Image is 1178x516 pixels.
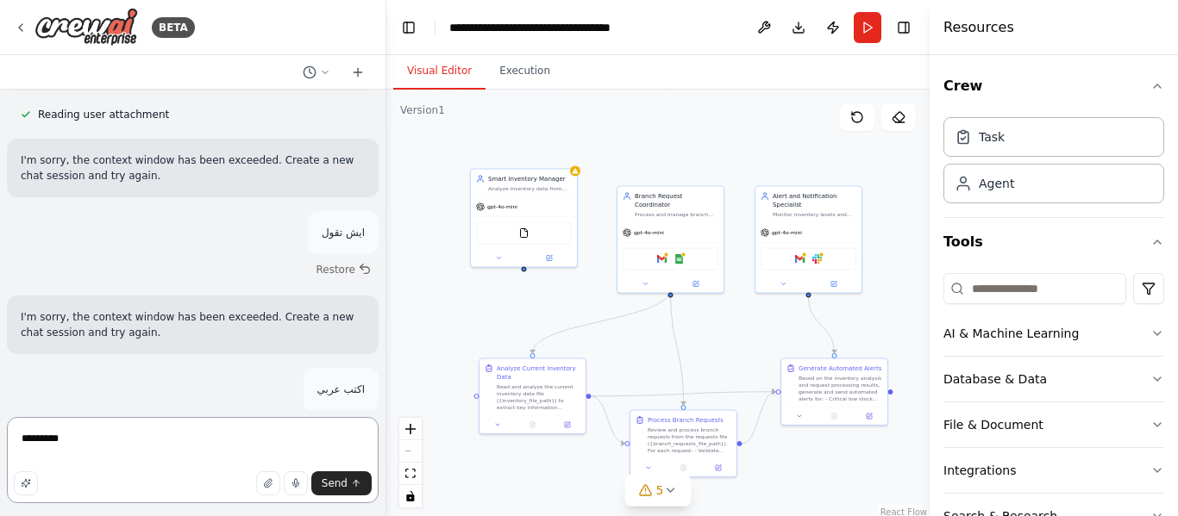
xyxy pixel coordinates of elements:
p: اكتب عربي [317,382,365,397]
button: AI & Machine Learning [943,311,1164,356]
button: No output available [514,420,550,430]
div: Read and analyze the current inventory data file ({inventory_file_path}) to extract key informati... [497,383,580,411]
span: 5 [656,482,664,499]
div: Smart Inventory ManagerAnalyze inventory data from files and spreadsheets, monitor stock levels, ... [470,169,578,268]
div: Version 1 [400,103,445,117]
div: Database & Data [943,370,1047,388]
p: I'm sorry, the context window has been exceeded. Create a new chat session and try again. [21,152,365,183]
button: Hide right sidebar [892,16,916,40]
button: Start a new chat [344,62,372,83]
div: File & Document [943,416,1043,433]
img: Logo [34,8,138,47]
div: Agent [979,175,1014,192]
span: Reading user attachment [38,108,169,121]
div: React Flow controls [399,418,422,507]
img: Slack [812,254,823,264]
button: Database & Data [943,357,1164,401]
span: gpt-4o-mini [772,229,802,236]
button: Tools [943,218,1164,266]
span: gpt-4o-mini [634,229,664,236]
span: Send [322,476,348,490]
div: Process Branch RequestsReview and process branch requests from the requests file ({branch_request... [630,410,737,478]
div: Crew [943,110,1164,217]
button: Improve this prompt [14,471,38,495]
button: Switch to previous chat [296,62,337,83]
button: Hide left sidebar [397,16,421,40]
h4: Resources [943,17,1014,38]
button: Open in side panel [525,253,574,264]
button: Open in side panel [855,411,884,421]
button: zoom in [399,418,422,440]
span: gpt-4o-mini [487,203,517,210]
img: FileReadTool [519,228,529,239]
nav: breadcrumb [449,19,643,36]
button: Click to speak your automation idea [284,471,308,495]
div: Review and process branch requests from the requests file ({branch_requests_file_path}). For each... [648,426,731,454]
div: Smart Inventory Manager [488,175,572,183]
button: File & Document [943,402,1164,447]
button: Upload files [256,471,280,495]
button: fit view [399,463,422,485]
button: 5 [625,475,692,507]
button: Send [311,471,372,495]
g: Edge from 3cc0a22c-38e8-4b8c-ac7a-380570b8b30a to 6ac92a49-2c18-4ae3-9efe-31c84f685068 [743,388,776,448]
button: Open in side panel [553,420,582,430]
g: Edge from e7d55174-0b9a-4266-9a90-764ce6c25186 to 3cc0a22c-38e8-4b8c-ac7a-380570b8b30a [592,392,625,448]
button: Open in side panel [704,463,733,473]
div: Branch Request CoordinatorProcess and manage branch requests efficiently. Monitor incoming reques... [617,186,724,294]
g: Edge from d0199666-a87a-4676-a85e-ccb96184e5a9 to e7d55174-0b9a-4266-9a90-764ce6c25186 [529,289,675,354]
g: Edge from 5a9ebf42-0a93-4338-9688-6ab8e1983e39 to 6ac92a49-2c18-4ae3-9efe-31c84f685068 [805,298,839,354]
p: I'm sorry, the context window has been exceeded. Create a new chat session and try again. [21,309,365,340]
div: Process and manage branch requests efficiently. Monitor incoming requests from branches, validate... [635,211,718,218]
button: Crew [943,62,1164,110]
button: Open in side panel [810,279,859,289]
div: Generate Automated AlertsBased on the inventory analysis and request processing results, generate... [780,358,888,426]
div: Generate Automated Alerts [799,364,881,373]
button: Execution [486,53,564,90]
g: Edge from d0199666-a87a-4676-a85e-ccb96184e5a9 to 3cc0a22c-38e8-4b8c-ac7a-380570b8b30a [667,289,688,406]
div: BETA [152,17,195,38]
g: Edge from e7d55174-0b9a-4266-9a90-764ce6c25186 to 6ac92a49-2c18-4ae3-9efe-31c84f685068 [592,388,776,401]
div: Task [979,128,1005,146]
button: Integrations [943,448,1164,493]
div: Based on the inventory analysis and request processing results, generate and send automated alert... [799,375,882,402]
div: Alert and Notification SpecialistMonitor inventory levels and generate automated alerts for criti... [755,186,862,294]
div: AI & Machine Learning [943,325,1079,342]
img: Google Sheets [674,254,685,264]
p: ايش تقول [322,225,365,240]
button: No output available [816,411,852,421]
button: Visual Editor [393,53,486,90]
div: Process Branch Requests [648,416,724,425]
img: Gmail [657,254,667,264]
div: Integrations [943,462,1016,479]
div: Analyze Current Inventory Data [497,364,580,382]
div: Alert and Notification Specialist [773,192,856,209]
div: Analyze Current Inventory DataRead and analyze the current inventory data file ({inventory_file_p... [479,358,586,435]
div: Branch Request Coordinator [635,192,718,209]
div: Monitor inventory levels and generate automated alerts for critical situations. Send timely notif... [773,211,856,218]
button: Open in side panel [672,279,721,289]
img: Gmail [795,254,805,264]
div: Analyze inventory data from files and spreadsheets, monitor stock levels, and generate comprehens... [488,185,572,192]
button: Restore [309,258,379,282]
button: toggle interactivity [399,485,422,507]
button: No output available [665,463,701,473]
